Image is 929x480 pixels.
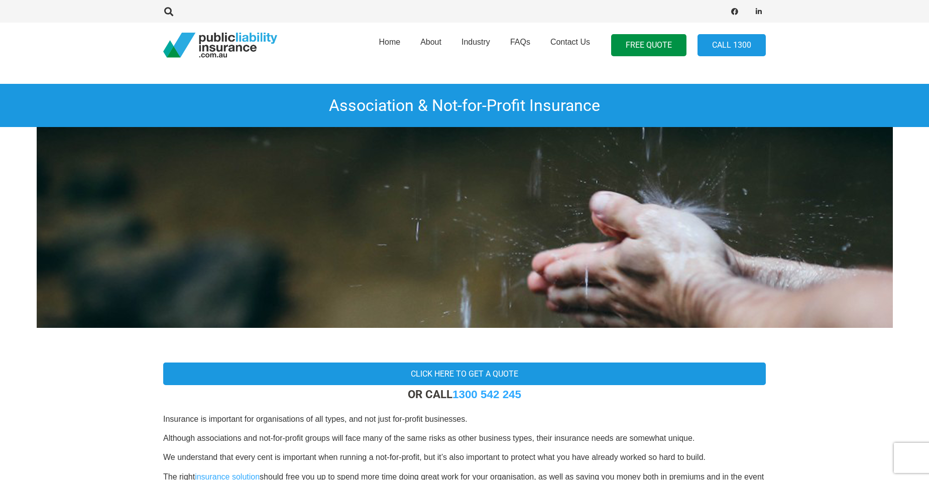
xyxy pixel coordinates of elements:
a: Call 1300 [698,34,766,57]
a: pli_logotransparent [163,33,277,58]
a: Industry [451,20,500,71]
a: About [410,20,451,71]
a: Click Here To Get a Quote [163,363,766,385]
a: Search [159,7,179,16]
p: Insurance is important for organisations of all types, and not just for-profit businesses. [163,414,766,425]
span: About [420,38,441,46]
a: 1300 542 245 [452,388,521,401]
span: FAQs [510,38,530,46]
a: Contact Us [540,20,600,71]
a: Facebook [728,5,742,19]
span: Industry [461,38,490,46]
a: FAQs [500,20,540,71]
p: We understand that every cent is important when running a not-for-profit, but it’s also important... [163,452,766,463]
img: Not-for-Profit Insurance [37,127,893,328]
p: Although associations and not-for-profit groups will face many of the same risks as other busines... [163,433,766,444]
strong: OR CALL [408,388,521,401]
span: Home [379,38,400,46]
a: FREE QUOTE [611,34,686,57]
a: LinkedIn [752,5,766,19]
a: Home [369,20,410,71]
span: Contact Us [550,38,590,46]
